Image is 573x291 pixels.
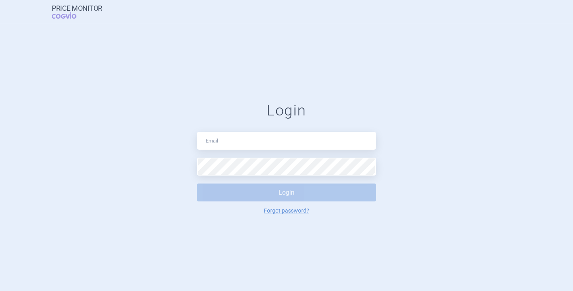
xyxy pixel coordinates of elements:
[197,184,376,201] button: Login
[197,102,376,120] h1: Login
[264,208,309,213] a: Forgot password?
[52,4,102,12] strong: Price Monitor
[52,4,102,20] a: Price MonitorCOGVIO
[197,132,376,150] input: Email
[52,12,88,19] span: COGVIO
